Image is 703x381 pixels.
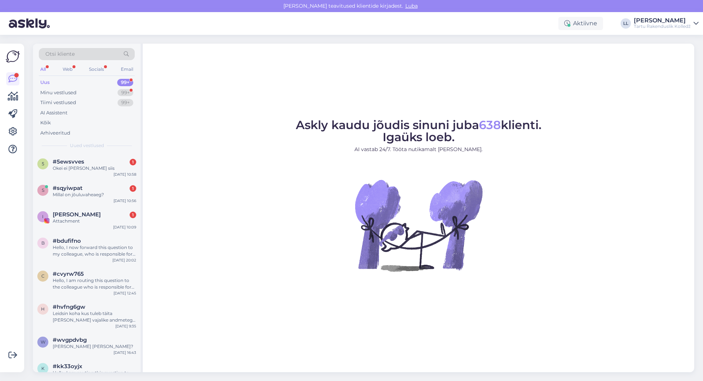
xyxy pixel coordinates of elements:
div: Tartu Rakenduslik Kolledž [634,23,691,29]
span: #cvyrw765 [53,271,84,277]
div: Okei ei [PERSON_NAME] siis [53,165,136,172]
div: All [39,65,47,74]
div: [DATE] 12:45 [114,290,136,296]
span: #wvgpdvbg [53,337,87,343]
a: [PERSON_NAME]Tartu Rakenduslik Kolledž [634,18,699,29]
div: [DATE] 9:35 [115,323,136,329]
div: [PERSON_NAME] [634,18,691,23]
div: Tiimi vestlused [40,99,76,106]
span: Otsi kliente [45,50,75,58]
div: Email [119,65,135,74]
div: [DATE] 10:58 [114,172,136,177]
div: 1 [130,185,136,192]
div: [PERSON_NAME] [PERSON_NAME]? [53,343,136,350]
div: Kõik [40,119,51,127]
div: 99+ [118,99,133,106]
div: Millal on jõuluvaheaeg? [53,191,136,198]
div: 99+ [118,89,133,96]
span: s [42,187,44,193]
span: #kk33oyjx [53,363,82,370]
img: Askly Logo [6,50,20,63]
div: LL [621,18,631,29]
span: k [41,366,45,371]
div: Uus [40,79,50,86]
div: 1 [130,159,136,165]
div: Web [61,65,74,74]
div: Leidsin koha kus tuleb täita [PERSON_NAME] vajalike andmetega, et saaks siseveebiga liituda [53,310,136,323]
div: Aktiivne [558,17,603,30]
div: [DATE] 10:09 [113,224,136,230]
span: Ismail Mirzojev [53,211,101,218]
span: #bdufifno [53,238,81,244]
span: I [42,214,44,219]
div: [DATE] 16:43 [114,350,136,355]
div: Arhiveeritud [40,129,70,137]
span: #hvfng6gw [53,304,85,310]
div: Hello, I now forward this question to my colleague, who is responsible for this. The reply will b... [53,244,136,257]
div: [DATE] 20:02 [112,257,136,263]
span: 5 [42,161,44,166]
div: Attachment [53,218,136,224]
span: h [41,306,45,312]
div: [DATE] 10:56 [114,198,136,204]
div: AI Assistent [40,109,67,117]
span: Uued vestlused [70,142,104,149]
span: Luba [403,3,420,9]
span: #sqyiwpat [53,185,82,191]
span: w [41,339,45,345]
div: 99+ [117,79,133,86]
img: No Chat active [353,159,484,291]
p: AI vastab 24/7. Tööta nutikamalt [PERSON_NAME]. [296,146,542,153]
div: Hello, I am routing this question to the colleague who is responsible for this topic. The reply m... [53,277,136,290]
div: Socials [88,65,105,74]
span: b [41,240,45,246]
div: 1 [130,212,136,218]
span: #5ewsvves [53,158,84,165]
span: Askly kaudu jõudis sinuni juba klienti. Igaüks loeb. [296,118,542,144]
div: Minu vestlused [40,89,77,96]
span: c [41,273,45,279]
span: 638 [479,118,501,132]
